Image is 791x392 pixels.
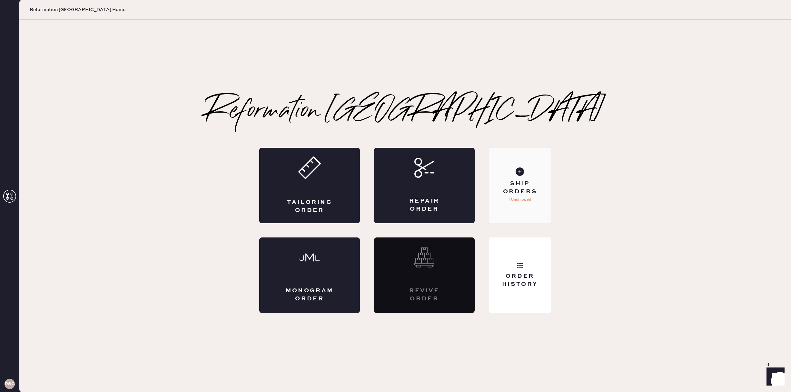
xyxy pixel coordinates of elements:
p: 1 Unshipped [508,196,531,204]
div: Monogram Order [285,287,334,303]
div: Tailoring Order [285,198,334,215]
iframe: Front Chat [760,363,788,391]
div: Revive order [400,287,449,303]
div: Repair Order [400,197,449,213]
h3: RSCPA [5,382,15,386]
div: Ship Orders [494,180,546,196]
div: Interested? Contact us at care@hemster.co [374,237,475,313]
span: Reformation [GEOGRAPHIC_DATA] Home [30,6,125,13]
h2: Reformation [GEOGRAPHIC_DATA] [206,99,605,125]
div: Order History [494,272,546,288]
